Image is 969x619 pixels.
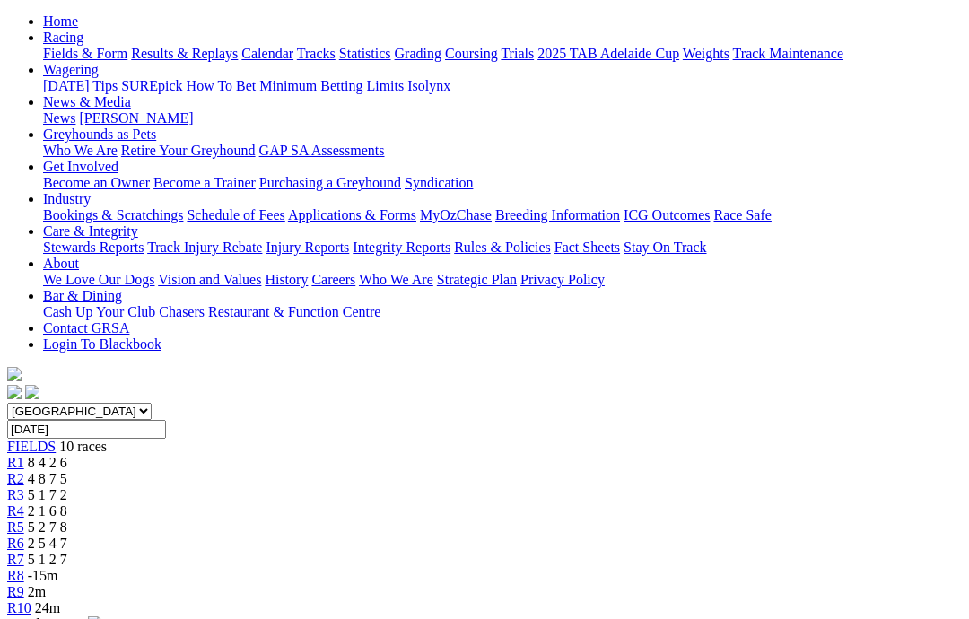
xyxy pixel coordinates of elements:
[43,143,118,158] a: Who We Are
[7,471,24,486] a: R2
[121,78,182,93] a: SUREpick
[43,256,79,271] a: About
[43,175,962,191] div: Get Involved
[43,191,91,206] a: Industry
[43,126,156,142] a: Greyhounds as Pets
[43,13,78,29] a: Home
[121,143,256,158] a: Retire Your Greyhound
[43,304,962,320] div: Bar & Dining
[624,240,706,255] a: Stay On Track
[405,175,473,190] a: Syndication
[43,110,962,126] div: News & Media
[28,568,58,583] span: -15m
[420,207,492,222] a: MyOzChase
[241,46,293,61] a: Calendar
[28,455,67,470] span: 8 4 2 6
[28,519,67,535] span: 5 2 7 8
[43,30,83,45] a: Racing
[7,552,24,567] a: R7
[7,519,24,535] a: R5
[43,304,155,319] a: Cash Up Your Club
[339,46,391,61] a: Statistics
[43,143,962,159] div: Greyhounds as Pets
[159,304,380,319] a: Chasers Restaurant & Function Centre
[43,78,118,93] a: [DATE] Tips
[7,536,24,551] a: R6
[7,367,22,381] img: logo-grsa-white.png
[28,487,67,502] span: 5 1 7 2
[43,46,962,62] div: Racing
[28,503,67,519] span: 2 1 6 8
[59,439,107,454] span: 10 races
[131,46,238,61] a: Results & Replays
[437,272,517,287] a: Strategic Plan
[359,272,433,287] a: Who We Are
[7,487,24,502] a: R3
[265,272,308,287] a: History
[7,385,22,399] img: facebook.svg
[7,503,24,519] a: R4
[43,223,138,239] a: Care & Integrity
[43,240,144,255] a: Stewards Reports
[43,175,150,190] a: Become an Owner
[537,46,679,61] a: 2025 TAB Adelaide Cup
[7,584,24,599] a: R9
[187,207,284,222] a: Schedule of Fees
[43,207,962,223] div: Industry
[7,568,24,583] a: R8
[43,272,962,288] div: About
[520,272,605,287] a: Privacy Policy
[288,207,416,222] a: Applications & Forms
[147,240,262,255] a: Track Injury Rebate
[43,159,118,174] a: Get Involved
[28,536,67,551] span: 2 5 4 7
[35,600,60,615] span: 24m
[153,175,256,190] a: Become a Trainer
[7,455,24,470] a: R1
[28,471,67,486] span: 4 8 7 5
[713,207,771,222] a: Race Safe
[266,240,349,255] a: Injury Reports
[187,78,257,93] a: How To Bet
[297,46,336,61] a: Tracks
[43,207,183,222] a: Bookings & Scratchings
[43,272,154,287] a: We Love Our Dogs
[7,420,166,439] input: Select date
[158,272,261,287] a: Vision and Values
[259,78,404,93] a: Minimum Betting Limits
[501,46,534,61] a: Trials
[733,46,843,61] a: Track Maintenance
[624,207,710,222] a: ICG Outcomes
[43,320,129,336] a: Contact GRSA
[683,46,729,61] a: Weights
[43,94,131,109] a: News & Media
[454,240,551,255] a: Rules & Policies
[79,110,193,126] a: [PERSON_NAME]
[25,385,39,399] img: twitter.svg
[43,336,161,352] a: Login To Blackbook
[7,439,56,454] a: FIELDS
[259,143,385,158] a: GAP SA Assessments
[43,240,962,256] div: Care & Integrity
[43,288,122,303] a: Bar & Dining
[259,175,401,190] a: Purchasing a Greyhound
[7,600,31,615] a: R10
[395,46,441,61] a: Grading
[311,272,355,287] a: Careers
[445,46,498,61] a: Coursing
[43,110,75,126] a: News
[28,584,46,599] span: 2m
[43,78,962,94] div: Wagering
[43,46,127,61] a: Fields & Form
